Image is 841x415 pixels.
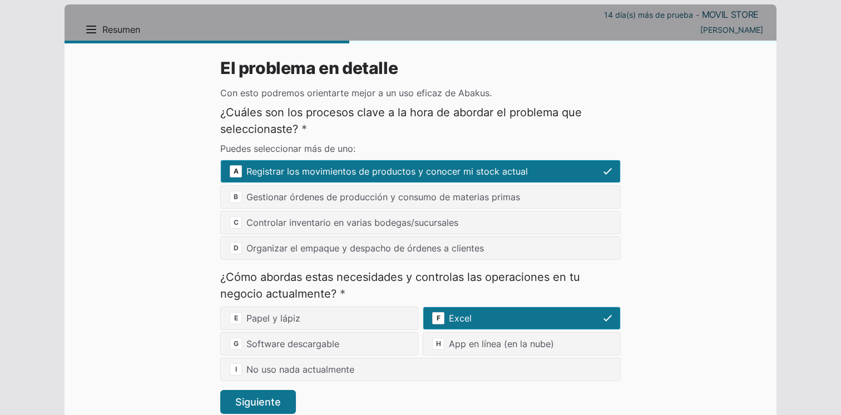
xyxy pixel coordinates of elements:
[230,165,242,177] span: A
[230,363,242,376] span: I
[220,332,418,355] div: Software descargable
[230,312,242,324] span: E
[220,160,621,183] div: Registrar los movimientos de productos y conocer mi stock actual
[220,390,296,414] button: Siguiente
[220,86,621,100] p: Con esto podremos orientarte mejor a un uso eficaz de Abakus.
[220,104,621,137] label: ¿Cuáles son los procesos clave a la hora de abordar el problema que seleccionaste?
[220,236,621,260] div: Organizar el empaque y despacho de órdenes a clientes
[423,332,621,355] div: App en línea (en la nube)
[220,358,621,381] div: No uso nada actualmente
[220,307,418,330] div: Papel y lápiz
[220,211,621,234] div: Controlar inventario en varias bodegas/sucursales
[432,312,444,324] span: F
[220,269,621,302] label: ¿Cómo abordas estas necesidades y controlas las operaciones en tu negocio actualmente?
[432,338,444,350] span: H
[230,191,242,203] span: B
[220,142,621,155] p: Puedes seleccionar más de uno:
[230,242,242,254] span: D
[230,338,242,350] span: G
[220,59,621,77] h2: El problema en detalle
[230,216,242,229] span: C
[220,185,621,209] div: Gestionar órdenes de producción y consumo de materias primas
